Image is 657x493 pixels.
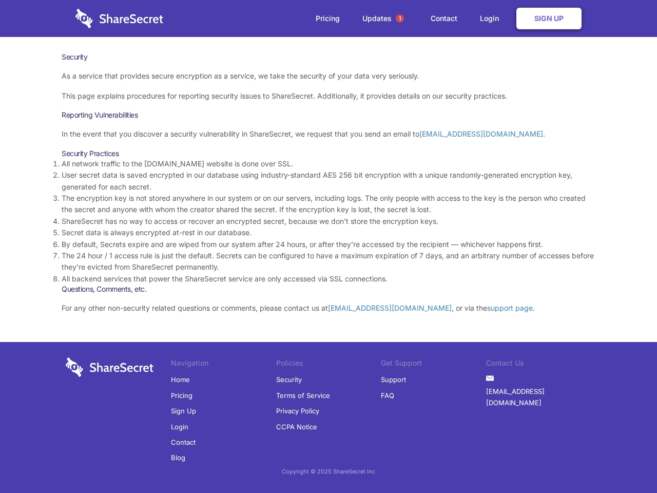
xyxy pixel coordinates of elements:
[381,388,394,403] a: FAQ
[381,372,406,387] a: Support
[171,450,185,465] a: Blog
[276,388,330,403] a: Terms of Service
[62,239,595,250] li: By default, Secrets expire and are wiped from our system after 24 hours, or after they’re accesse...
[276,357,381,372] li: Policies
[396,14,404,23] span: 1
[276,372,302,387] a: Security
[276,403,319,419] a: Privacy Policy
[171,419,188,434] a: Login
[470,3,514,34] a: Login
[305,3,350,34] a: Pricing
[487,304,533,312] a: support page
[276,419,317,434] a: CCPA Notice
[486,357,591,372] li: Contact Us
[62,169,595,193] li: User secret data is saved encrypted in our database using industry-standard AES 256 bit encryptio...
[62,285,595,294] h3: Questions, Comments, etc.
[171,403,196,419] a: Sign Up
[75,9,163,28] img: logo-wordmark-white-trans-d4663122ce5f474addd5e946df7df03e33cb6a1c49d2221995e7729f52c070b2.svg
[66,357,153,377] img: logo-wordmark-white-trans-d4663122ce5f474addd5e946df7df03e33cb6a1c49d2221995e7729f52c070b2.svg
[171,372,190,387] a: Home
[62,90,595,102] p: This page explains procedures for reporting security issues to ShareSecret. Additionally, it prov...
[62,250,595,273] li: The 24 hour / 1 access rule is just the default. Secrets can be configured to have a maximum expi...
[62,110,595,120] h3: Reporting Vulnerabilities
[516,8,582,29] a: Sign Up
[328,304,452,312] a: [EMAIL_ADDRESS][DOMAIN_NAME]
[62,149,595,158] h3: Security Practices
[62,227,595,238] li: Secret data is always encrypted at-rest in our database.
[419,129,543,138] a: [EMAIL_ADDRESS][DOMAIN_NAME]
[171,357,276,372] li: Navigation
[62,128,595,140] p: In the event that you discover a security vulnerability in ShareSecret, we request that you send ...
[62,273,595,285] li: All backend services that power the ShareSecret service are only accessed via SSL connections.
[381,357,486,372] li: Get Support
[62,302,595,314] p: For any other non-security related questions or comments, please contact us at , or via the .
[171,434,196,450] a: Contact
[171,388,192,403] a: Pricing
[62,158,595,169] li: All network traffic to the [DOMAIN_NAME] website is done over SSL.
[62,52,595,62] h1: Security
[62,70,595,82] p: As a service that provides secure encryption as a service, we take the security of your data very...
[420,3,468,34] a: Contact
[486,384,591,411] a: [EMAIL_ADDRESS][DOMAIN_NAME]
[62,216,595,227] li: ShareSecret has no way to access or recover an encrypted secret, because we don’t store the encry...
[62,193,595,216] li: The encryption key is not stored anywhere in our system or on our servers, including logs. The on...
